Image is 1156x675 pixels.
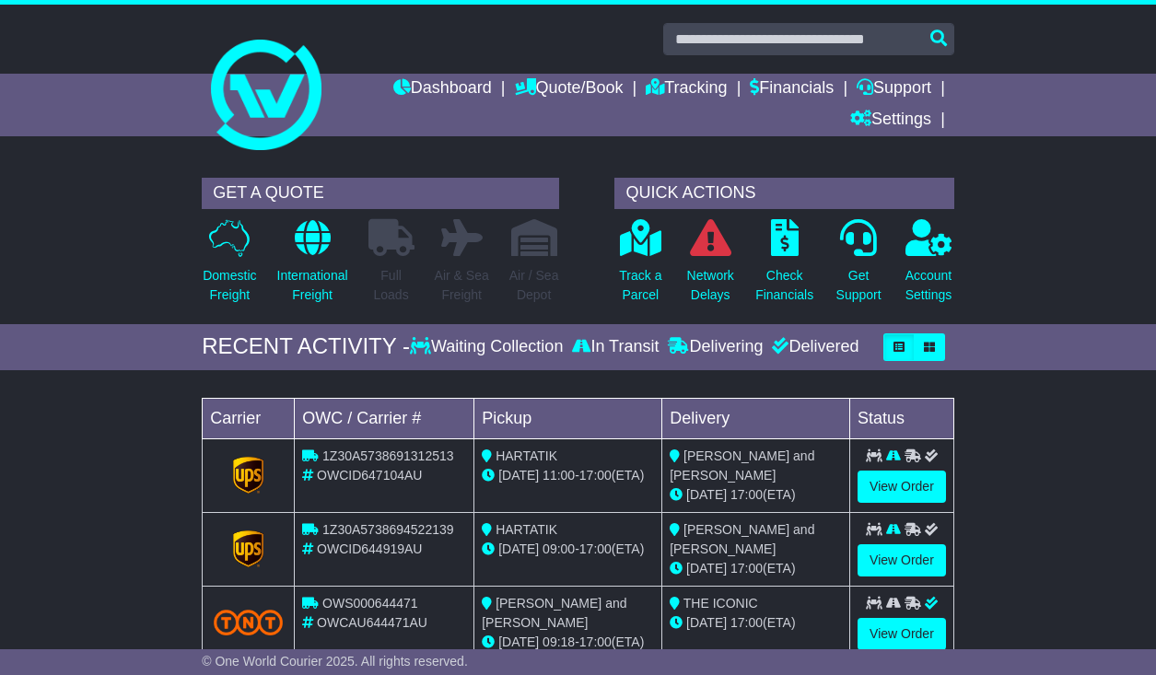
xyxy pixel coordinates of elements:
[322,522,453,537] span: 1Z30A5738694522139
[543,541,575,556] span: 09:00
[543,468,575,483] span: 11:00
[368,266,415,305] p: Full Loads
[754,218,814,315] a: CheckFinancials
[498,468,539,483] span: [DATE]
[543,634,575,649] span: 09:18
[474,398,662,438] td: Pickup
[905,218,953,315] a: AccountSettings
[836,266,882,305] p: Get Support
[233,457,264,494] img: GetCarrierServiceLogo
[276,218,349,315] a: InternationalFreight
[214,610,283,634] img: TNT_Domestic.png
[730,487,763,502] span: 17:00
[663,337,767,357] div: Delivering
[498,634,539,649] span: [DATE]
[670,559,842,578] div: (ETA)
[750,74,834,105] a: Financials
[686,615,727,630] span: [DATE]
[509,266,559,305] p: Air / Sea Depot
[317,468,422,483] span: OWCID647104AU
[730,561,763,576] span: 17:00
[755,266,813,305] p: Check Financials
[482,540,654,559] div: - (ETA)
[683,596,758,611] span: THE ICONIC
[579,541,612,556] span: 17:00
[730,615,763,630] span: 17:00
[233,530,264,567] img: GetCarrierServiceLogo
[496,448,557,463] span: HARTATIK
[482,466,654,485] div: - (ETA)
[322,596,418,611] span: OWS000644471
[435,266,489,305] p: Air & Sea Freight
[905,266,952,305] p: Account Settings
[515,74,624,105] a: Quote/Book
[482,596,626,630] span: [PERSON_NAME] and [PERSON_NAME]
[687,266,734,305] p: Network Delays
[619,266,661,305] p: Track a Parcel
[202,333,410,360] div: RECENT ACTIVITY -
[858,544,946,576] a: View Order
[857,74,931,105] a: Support
[498,541,539,556] span: [DATE]
[482,633,654,652] div: - (ETA)
[850,105,931,136] a: Settings
[686,561,727,576] span: [DATE]
[670,613,842,633] div: (ETA)
[858,618,946,650] a: View Order
[202,654,468,669] span: © One World Courier 2025. All rights reserved.
[670,522,814,556] span: [PERSON_NAME] and [PERSON_NAME]
[670,448,814,483] span: [PERSON_NAME] and [PERSON_NAME]
[317,541,422,556] span: OWCID644919AU
[203,266,256,305] p: Domestic Freight
[614,178,953,209] div: QUICK ACTIONS
[202,178,559,209] div: GET A QUOTE
[579,468,612,483] span: 17:00
[670,485,842,505] div: (ETA)
[277,266,348,305] p: International Freight
[767,337,858,357] div: Delivered
[686,218,735,315] a: NetworkDelays
[858,471,946,503] a: View Order
[579,634,612,649] span: 17:00
[850,398,954,438] td: Status
[317,615,427,630] span: OWCAU644471AU
[662,398,850,438] td: Delivery
[618,218,662,315] a: Track aParcel
[496,522,557,537] span: HARTATIK
[686,487,727,502] span: [DATE]
[567,337,663,357] div: In Transit
[410,337,567,357] div: Waiting Collection
[393,74,492,105] a: Dashboard
[835,218,882,315] a: GetSupport
[322,448,453,463] span: 1Z30A5738691312513
[203,398,295,438] td: Carrier
[646,74,727,105] a: Tracking
[202,218,257,315] a: DomesticFreight
[295,398,474,438] td: OWC / Carrier #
